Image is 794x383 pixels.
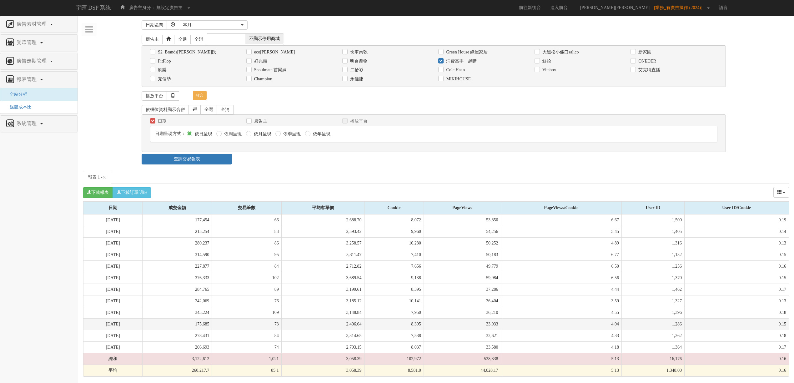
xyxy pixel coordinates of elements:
[212,260,281,272] td: 84
[143,226,212,237] td: 215,254
[103,174,106,181] span: ×
[501,365,621,376] td: 5.13
[349,58,368,64] label: 明台產物
[5,92,27,97] a: 全站分析
[424,318,501,330] td: 33,933
[364,260,424,272] td: 7,656
[281,307,364,318] td: 3,148.84
[501,214,621,226] td: 6.67
[281,318,364,330] td: 2,406.64
[364,365,424,376] td: 8,581.0
[654,5,706,10] span: [業務_有廣告操作 (2024)]
[445,49,488,55] label: Green House 綠屋家居
[142,154,232,164] a: 查詢交易報表
[685,202,789,214] div: User ID/Cookie
[364,295,424,307] td: 10,141
[424,214,501,226] td: 53,850
[684,272,789,284] td: 0.15
[281,365,364,376] td: 3,058.39
[541,58,551,64] label: 鮮拾
[212,226,281,237] td: 83
[281,214,364,226] td: 2,688.70
[501,353,621,365] td: 5.13
[5,38,73,48] a: 受眾管理
[501,249,621,260] td: 6.77
[253,49,295,55] label: eco[PERSON_NAME]
[349,118,368,124] label: 播放平台
[143,318,212,330] td: 175,685
[212,237,281,249] td: 86
[212,365,281,376] td: 85.1
[253,76,272,82] label: Champion
[501,295,621,307] td: 3.59
[637,67,660,73] label: 艾克特直播
[113,187,151,198] button: 下載訂單明細
[212,307,281,318] td: 109
[622,295,685,307] td: 1,327
[5,75,73,85] a: 報表管理
[684,295,789,307] td: 0.13
[364,226,424,237] td: 9,960
[684,214,789,226] td: 0.19
[501,307,621,318] td: 4.55
[684,365,789,376] td: 0.16
[217,105,234,114] a: 全消
[364,307,424,318] td: 7,950
[424,353,501,365] td: 528,338
[15,40,40,45] span: 受眾管理
[5,19,73,29] a: 廣告素材管理
[364,353,424,365] td: 102,972
[179,20,248,30] button: 本月
[83,214,143,226] td: [DATE]
[143,237,212,249] td: 280,237
[83,307,143,318] td: [DATE]
[223,131,242,137] label: 依周呈現
[424,272,501,284] td: 59,984
[143,353,212,365] td: 3,122,612
[684,260,789,272] td: 0.16
[212,214,281,226] td: 66
[15,21,50,27] span: 廣告素材管理
[281,341,364,353] td: 2,793.15
[622,330,685,341] td: 1,362
[684,353,789,365] td: 0.16
[143,260,212,272] td: 227,877
[445,76,471,82] label: MIKIHOUSE
[424,202,501,214] div: PageViews
[424,237,501,249] td: 50,252
[83,365,143,376] td: 平均
[424,249,501,260] td: 50,183
[212,202,281,214] div: 交易筆數
[103,174,106,181] button: Close
[143,272,212,284] td: 376,333
[282,202,364,214] div: 平均客單價
[143,202,212,214] div: 成交金額
[349,49,368,55] label: 快車肉乾
[622,307,685,318] td: 1,396
[253,118,267,124] label: 廣告主
[424,365,501,376] td: 44,028.17
[143,284,212,295] td: 284,765
[143,307,212,318] td: 343,224
[281,237,364,249] td: 3,258.57
[364,272,424,284] td: 9,138
[281,249,364,260] td: 3,311.47
[622,353,685,365] td: 16,176
[501,226,621,237] td: 5.45
[83,341,143,353] td: [DATE]
[281,272,364,284] td: 3,689.54
[143,341,212,353] td: 206,693
[622,341,685,353] td: 1,364
[424,295,501,307] td: 36,404
[424,307,501,318] td: 36,210
[83,353,143,365] td: 總和
[143,249,212,260] td: 314,590
[445,67,465,73] label: Cole Haan
[83,202,142,214] div: 日期
[684,330,789,341] td: 0.18
[773,187,790,198] div: Columns
[155,131,186,136] span: 日期呈現方式：
[156,76,171,82] label: 充個墊
[281,353,364,365] td: 3,058.39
